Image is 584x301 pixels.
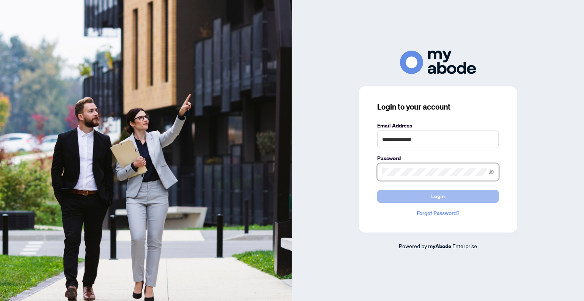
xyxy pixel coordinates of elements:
span: Enterprise [452,242,477,249]
label: Password [377,154,499,162]
span: eye-invisible [489,169,494,175]
a: Forgot Password? [377,209,499,217]
button: Login [377,190,499,203]
span: Login [431,190,445,202]
span: Powered by [399,242,427,249]
img: ma-logo [400,51,476,74]
label: Email Address [377,121,499,130]
a: myAbode [428,242,451,250]
h3: Login to your account [377,102,499,112]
